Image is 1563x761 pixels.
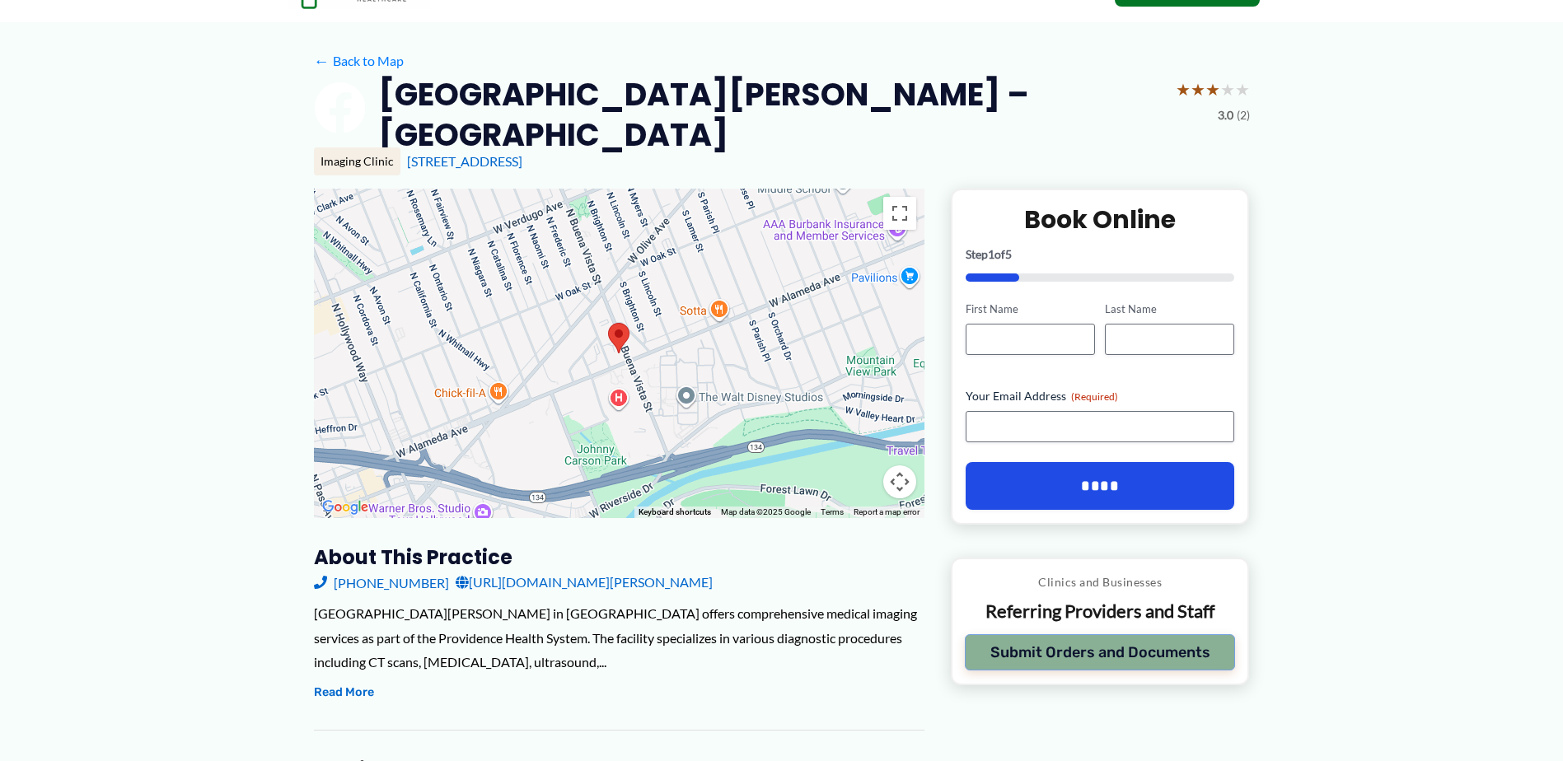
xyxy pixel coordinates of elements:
[965,572,1236,593] p: Clinics and Businesses
[966,301,1095,317] label: First Name
[1205,74,1220,105] span: ★
[407,153,522,169] a: [STREET_ADDRESS]
[1235,74,1250,105] span: ★
[314,544,924,570] h3: About this practice
[821,507,844,516] a: Terms (opens in new tab)
[883,465,916,498] button: Map camera controls
[854,507,920,516] a: Report a map error
[1220,74,1235,105] span: ★
[1218,105,1233,126] span: 3.0
[1071,390,1118,403] span: (Required)
[314,49,404,73] a: ←Back to Map
[966,249,1235,260] p: Step of
[1105,301,1234,317] label: Last Name
[966,388,1235,404] label: Your Email Address
[378,74,1163,156] h2: [GEOGRAPHIC_DATA][PERSON_NAME] – [GEOGRAPHIC_DATA]
[721,507,811,516] span: Map data ©2025 Google
[965,600,1236,623] p: Referring Providers and Staff
[318,497,372,518] a: Open this area in Google Maps (opens a new window)
[965,634,1236,670] button: Submit Orders and Documents
[988,247,994,261] span: 1
[314,147,400,175] div: Imaging Clinic
[1176,74,1191,105] span: ★
[1191,74,1205,105] span: ★
[318,497,372,518] img: Google
[639,507,711,518] button: Keyboard shortcuts
[966,203,1235,236] h2: Book Online
[314,601,924,675] div: [GEOGRAPHIC_DATA][PERSON_NAME] in [GEOGRAPHIC_DATA] offers comprehensive medical imaging services...
[456,570,713,595] a: [URL][DOMAIN_NAME][PERSON_NAME]
[314,53,330,68] span: ←
[1237,105,1250,126] span: (2)
[314,683,374,703] button: Read More
[883,197,916,230] button: Toggle fullscreen view
[314,570,449,595] a: [PHONE_NUMBER]
[1005,247,1012,261] span: 5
